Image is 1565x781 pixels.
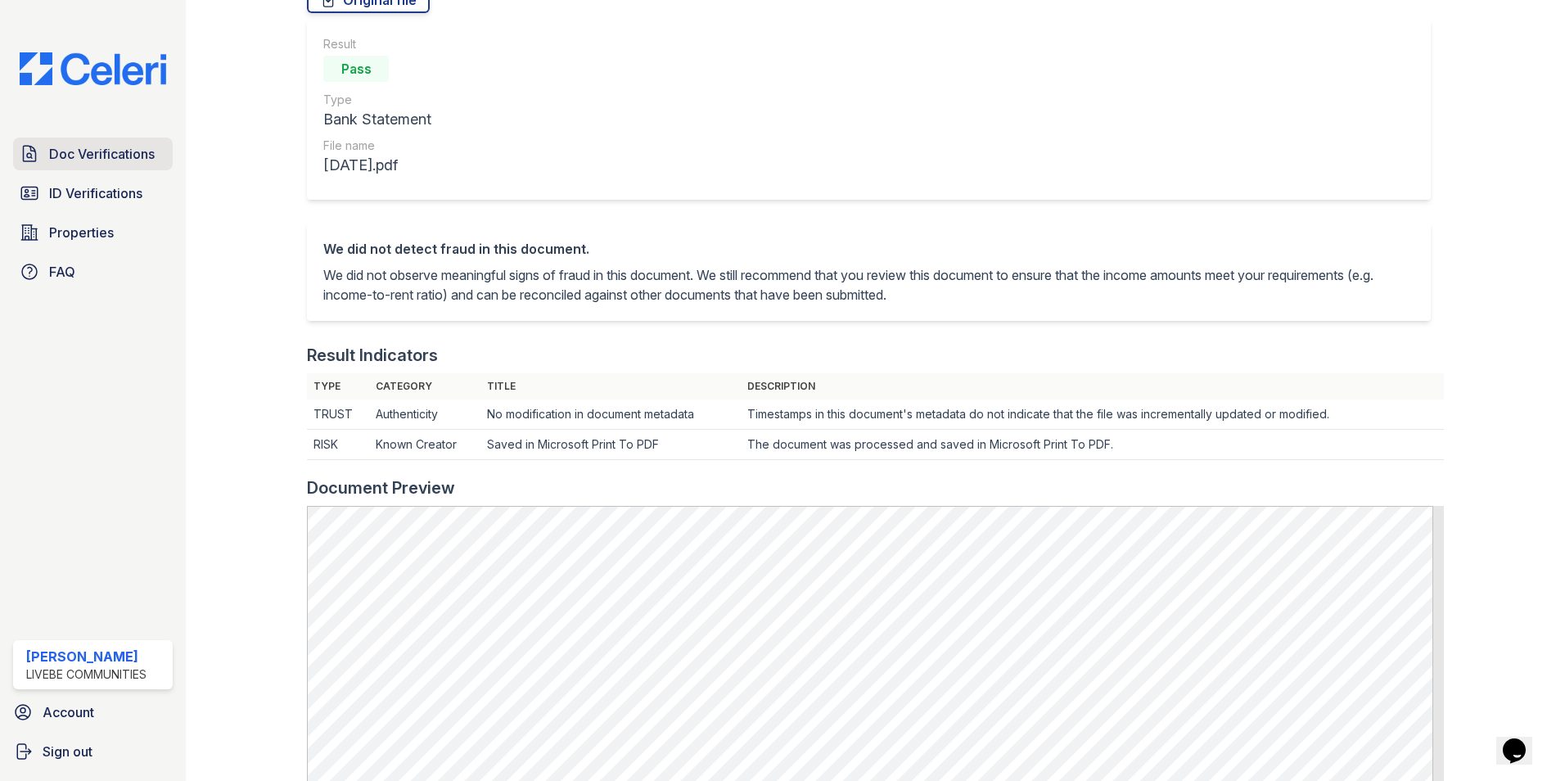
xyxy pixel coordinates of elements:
[307,476,455,499] div: Document Preview
[1496,716,1549,765] iframe: chat widget
[13,216,173,249] a: Properties
[7,52,179,85] img: CE_Logo_Blue-a8612792a0a2168367f1c8372b55b34899dd931a85d93a1a3d3e32e68fde9ad4.png
[7,735,179,768] a: Sign out
[323,56,389,82] div: Pass
[307,344,438,367] div: Result Indicators
[323,239,1414,259] div: We did not detect fraud in this document.
[307,373,369,400] th: Type
[49,183,142,203] span: ID Verifications
[480,430,741,460] td: Saved in Microsoft Print To PDF
[26,666,147,683] div: LiveBe Communities
[323,36,431,52] div: Result
[13,138,173,170] a: Doc Verifications
[323,265,1414,305] p: We did not observe meaningful signs of fraud in this document. We still recommend that you review...
[741,430,1444,460] td: The document was processed and saved in Microsoft Print To PDF.
[43,742,92,761] span: Sign out
[49,144,155,164] span: Doc Verifications
[323,92,431,108] div: Type
[49,223,114,242] span: Properties
[323,154,431,177] div: [DATE].pdf
[369,400,480,430] td: Authenticity
[13,255,173,288] a: FAQ
[307,400,369,430] td: TRUST
[323,108,431,131] div: Bank Statement
[49,262,75,282] span: FAQ
[369,430,480,460] td: Known Creator
[7,696,179,729] a: Account
[43,702,94,722] span: Account
[480,400,741,430] td: No modification in document metadata
[26,647,147,666] div: [PERSON_NAME]
[480,373,741,400] th: Title
[307,430,369,460] td: RISK
[13,177,173,210] a: ID Verifications
[369,373,480,400] th: Category
[323,138,431,154] div: File name
[741,373,1444,400] th: Description
[741,400,1444,430] td: Timestamps in this document's metadata do not indicate that the file was incrementally updated or...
